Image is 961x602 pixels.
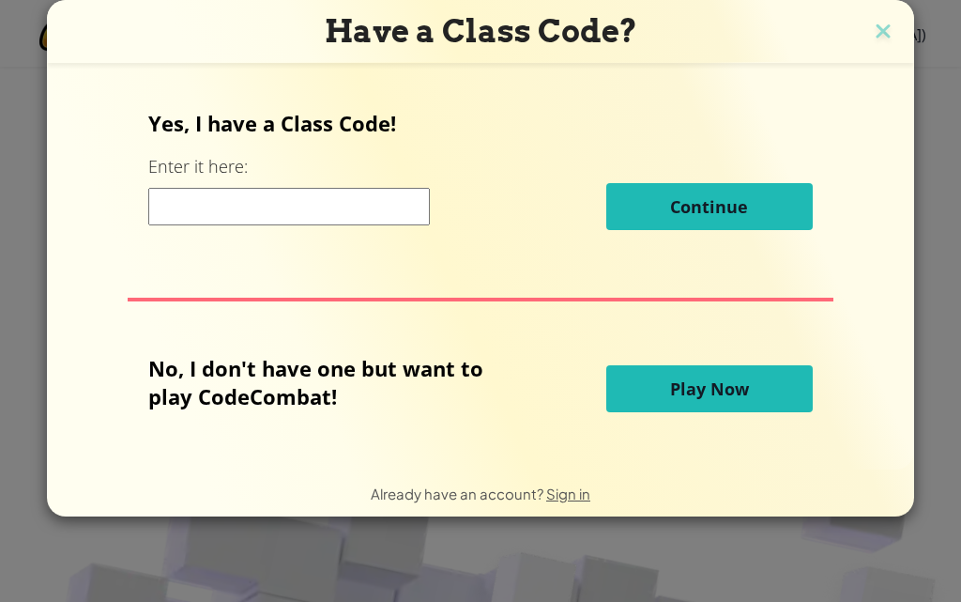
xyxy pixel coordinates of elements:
img: close icon [871,19,895,47]
button: Play Now [606,365,813,412]
p: No, I don't have one but want to play CodeCombat! [148,354,511,410]
span: Already have an account? [371,485,546,502]
p: Yes, I have a Class Code! [148,109,812,137]
span: Have a Class Code? [325,12,637,50]
label: Enter it here: [148,155,248,178]
button: Continue [606,183,813,230]
span: Continue [670,195,748,218]
span: Play Now [670,378,749,400]
a: Sign in [546,485,590,502]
